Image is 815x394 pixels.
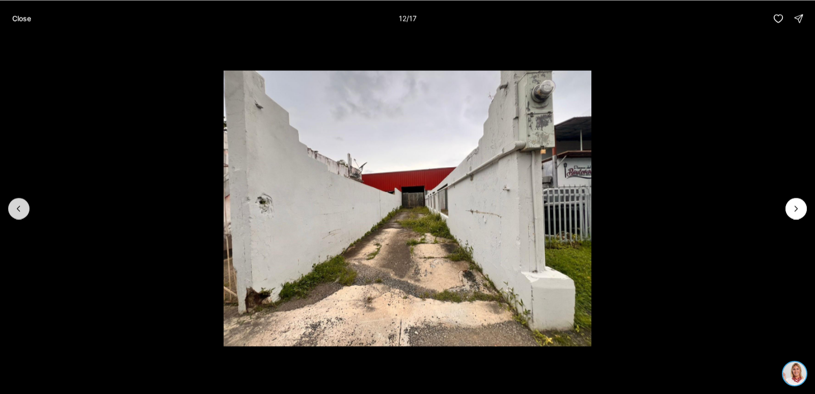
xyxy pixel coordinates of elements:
[12,14,31,22] p: Close
[6,8,37,29] button: Close
[785,198,807,219] button: Next slide
[399,14,417,22] p: 12 / 17
[8,198,30,219] button: Previous slide
[6,6,30,30] img: 527b0b8b-e05e-4919-af49-c08c181a4cb2.jpeg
